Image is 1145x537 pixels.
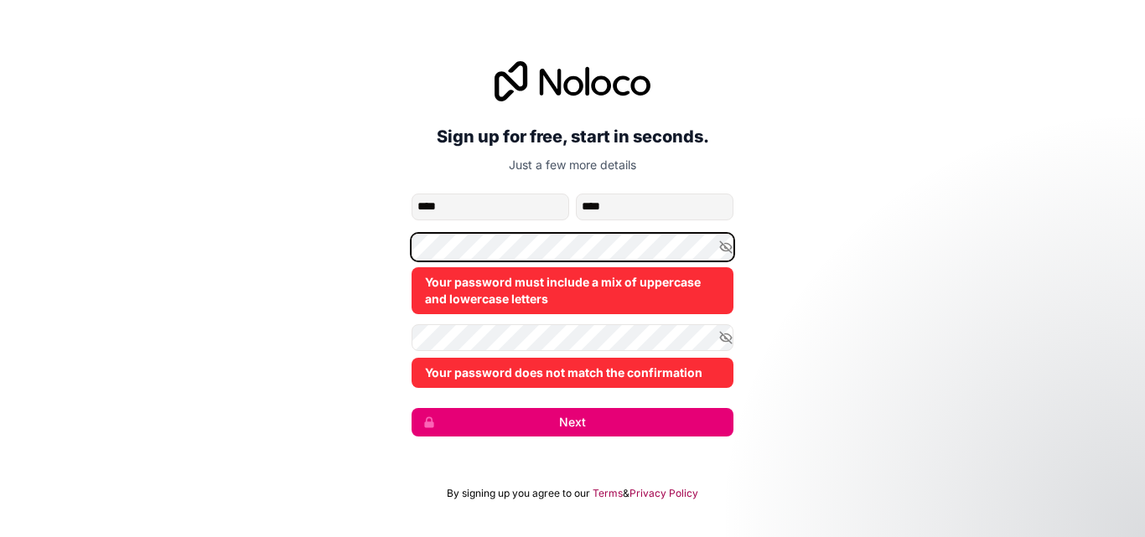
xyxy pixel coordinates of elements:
[447,487,590,500] span: By signing up you agree to our
[412,358,733,388] div: Your password does not match the confirmation
[412,194,569,220] input: given-name
[629,487,698,500] a: Privacy Policy
[412,408,733,436] button: Next
[412,267,733,314] div: Your password must include a mix of uppercase and lowercase letters
[576,194,733,220] input: family-name
[593,487,623,500] a: Terms
[412,324,733,351] input: Confirm password
[412,121,733,152] h2: Sign up for free, start in seconds.
[623,487,629,500] span: &
[412,157,733,173] p: Just a few more details
[412,234,733,261] input: Password
[810,411,1145,529] iframe: Intercom notifications message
